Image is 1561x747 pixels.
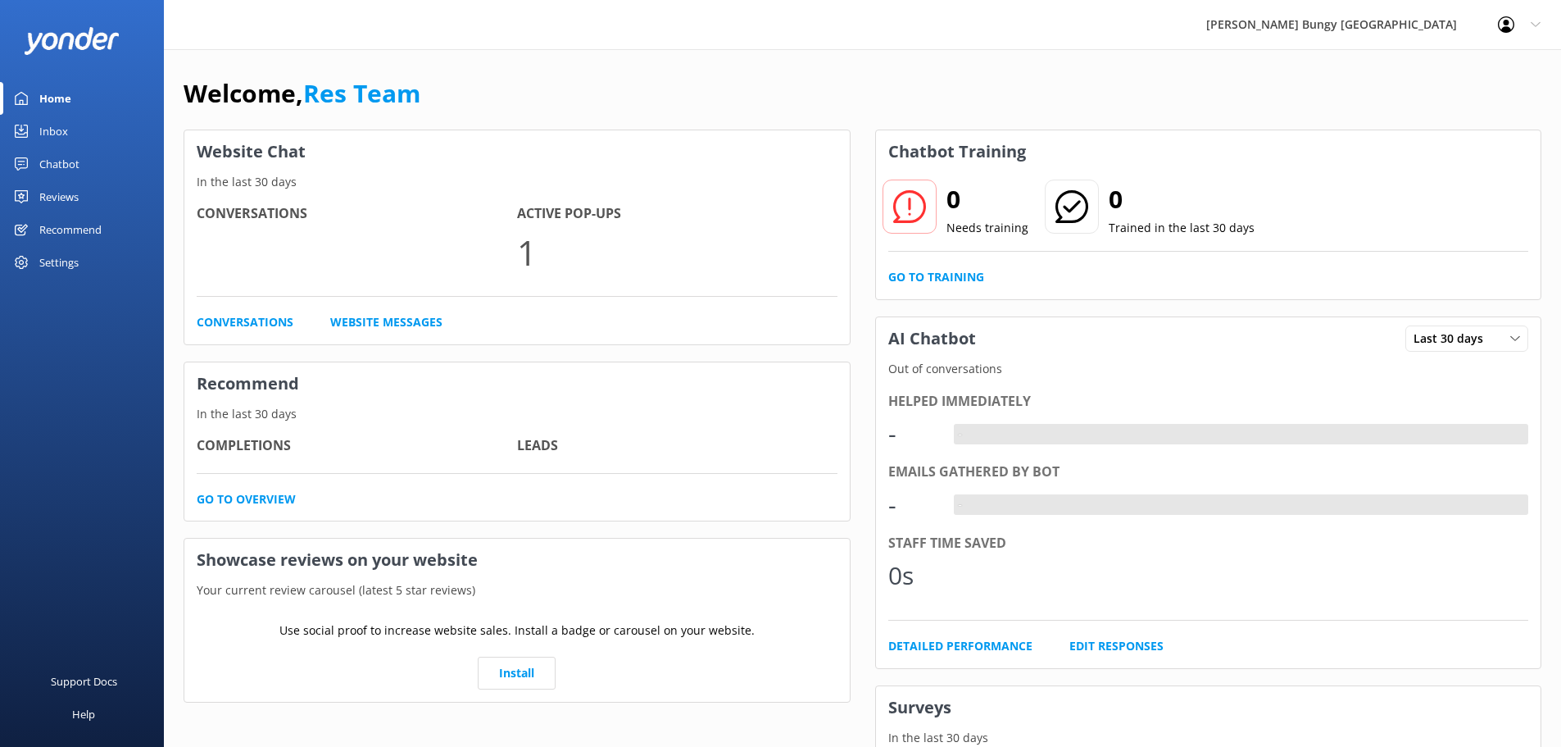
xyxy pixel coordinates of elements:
[184,539,850,581] h3: Showcase reviews on your website
[39,246,79,279] div: Settings
[197,490,296,508] a: Go to overview
[184,581,850,599] p: Your current review carousel (latest 5 star reviews)
[876,317,988,360] h3: AI Chatbot
[197,313,293,331] a: Conversations
[1069,637,1164,655] a: Edit Responses
[478,657,556,690] a: Install
[888,485,937,525] div: -
[184,405,850,423] p: In the last 30 days
[517,203,837,225] h4: Active Pop-ups
[184,173,850,191] p: In the last 30 days
[330,313,442,331] a: Website Messages
[51,665,117,698] div: Support Docs
[1109,219,1255,237] p: Trained in the last 30 days
[1414,330,1493,348] span: Last 30 days
[888,637,1032,655] a: Detailed Performance
[72,698,95,731] div: Help
[517,225,837,280] p: 1
[954,494,966,516] div: -
[303,76,420,110] a: Res Team
[876,729,1541,747] p: In the last 30 days
[1109,180,1255,219] h2: 0
[876,130,1038,173] h3: Chatbot Training
[39,148,79,180] div: Chatbot
[876,686,1541,729] h3: Surveys
[876,360,1541,378] p: Out of conversations
[39,213,102,246] div: Recommend
[888,391,1529,412] div: Helped immediately
[39,180,79,213] div: Reviews
[279,622,755,640] p: Use social proof to increase website sales. Install a badge or carousel on your website.
[39,82,71,115] div: Home
[197,435,517,457] h4: Completions
[888,414,937,453] div: -
[888,268,984,286] a: Go to Training
[184,130,850,173] h3: Website Chat
[184,74,420,113] h1: Welcome,
[888,462,1529,483] div: Emails gathered by bot
[197,203,517,225] h4: Conversations
[888,533,1529,554] div: Staff time saved
[25,27,119,54] img: yonder-white-logo.png
[888,556,937,595] div: 0s
[946,180,1028,219] h2: 0
[39,115,68,148] div: Inbox
[946,219,1028,237] p: Needs training
[954,424,966,445] div: -
[184,362,850,405] h3: Recommend
[517,435,837,457] h4: Leads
